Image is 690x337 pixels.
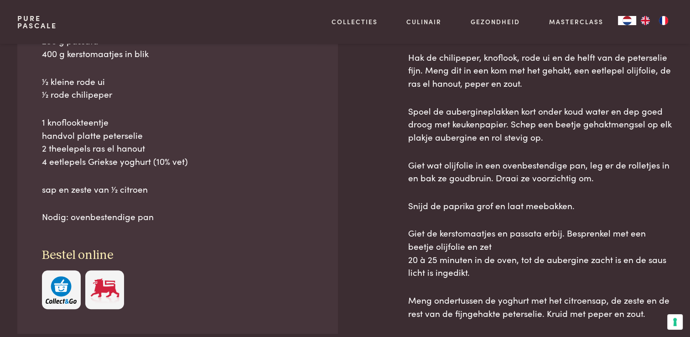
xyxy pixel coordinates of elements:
[42,142,145,154] span: 2 theelepels ras el hanout
[42,155,188,167] span: 4 eetlepels Griekse yoghurt (10% vet)
[618,16,673,25] aside: Language selected: Nederlands
[618,16,636,25] div: Language
[17,15,57,29] a: PurePascale
[408,158,669,184] span: Giet wat olijfolie in een ovenbestendige pan, leg er de rolletjes in en bak ze goudbruin. Draai z...
[618,16,636,25] a: NL
[89,276,120,304] img: Delhaize
[408,226,646,252] span: Giet de kerstomaatjes en passata erbij. Besprenkel met een beetje olijfolie en zet
[408,105,672,143] span: Spoel de aubergineplakken kort onder koud water en dep goed droog met keukenpapier. Schep een bee...
[42,88,112,100] span: 1⁄2 rode chilipeper
[408,294,669,319] span: Meng ondertussen de yoghurt met het citroensap, de zeste en de rest van de fijngehakte peterselie...
[636,16,654,25] a: EN
[654,16,673,25] a: FR
[42,75,105,87] span: 1⁄2 kleine rode ui
[549,17,603,26] a: Masterclass
[636,16,673,25] ul: Language list
[42,34,99,47] span: 250 g passata
[42,247,314,263] h3: Bestel online
[667,314,683,330] button: Uw voorkeuren voor toestemming voor trackingtechnologieën
[42,183,148,195] span: sap en zeste van 1⁄2 citroen
[46,276,77,304] img: c308188babc36a3a401bcb5cb7e020f4d5ab42f7cacd8327e500463a43eeb86c.svg
[406,17,441,26] a: Culinair
[42,47,149,59] span: 400 g kerstomaatjes in blik
[42,129,143,141] span: handvol platte peterselie
[408,199,575,211] span: Snijd de paprika grof en laat meebakken.
[408,51,671,89] span: Hak de chilipeper, knoflook, rode ui en de helft van de peterselie fijn. Meng dit in een kom met ...
[42,210,154,222] span: Nodig: ovenbestendige pan
[42,116,109,128] span: 1 knoflookteentje
[408,253,666,279] span: 20 à 25 minuten in de oven, tot de aubergine zacht is en de saus licht is ingedikt.
[471,17,520,26] a: Gezondheid
[332,17,378,26] a: Collecties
